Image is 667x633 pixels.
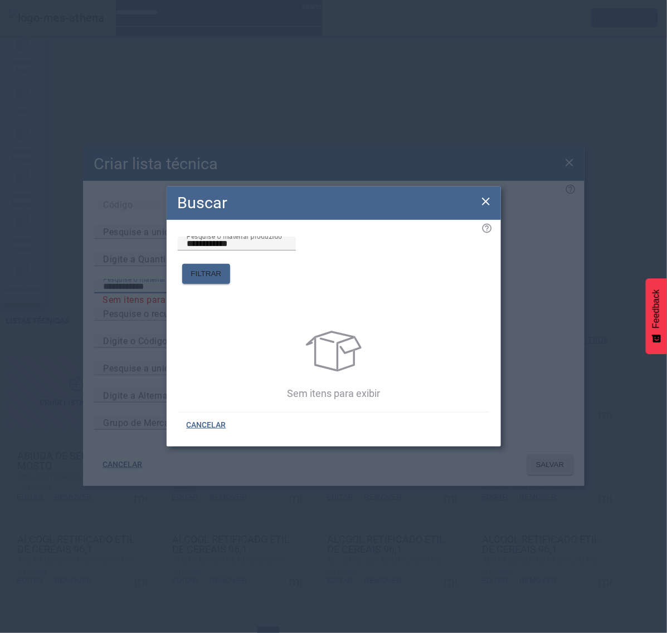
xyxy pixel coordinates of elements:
p: Sem itens para exibir [181,386,487,401]
button: FILTRAR [182,264,231,284]
h2: Buscar [178,191,228,215]
span: CANCELAR [187,420,226,431]
span: FILTRAR [191,268,222,279]
mat-label: Pesquise o material produzido [187,232,282,240]
button: Feedback - Mostrar pesquisa [646,278,667,354]
button: CANCELAR [178,415,235,435]
span: Feedback [651,289,661,328]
